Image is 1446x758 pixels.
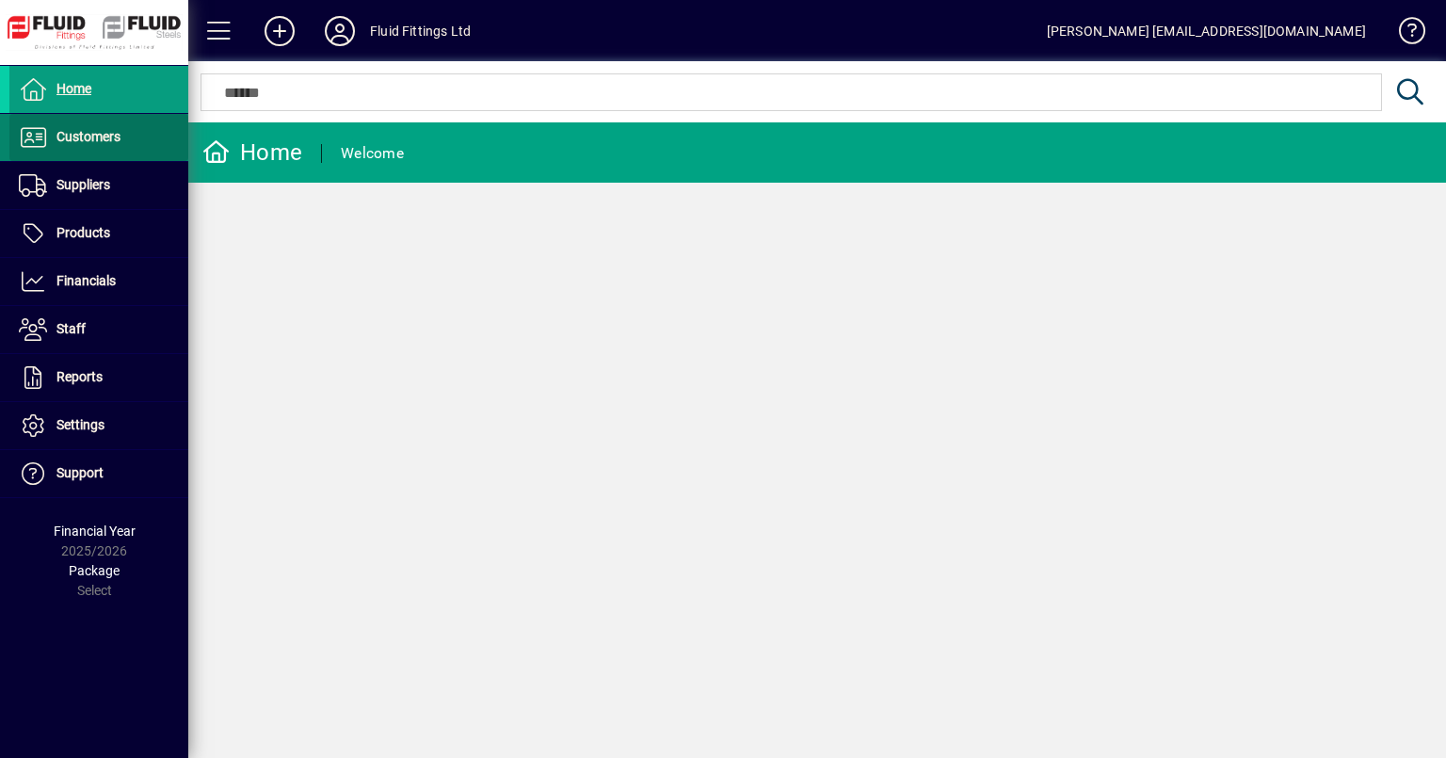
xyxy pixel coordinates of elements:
[9,402,188,449] a: Settings
[56,417,104,432] span: Settings
[56,273,116,288] span: Financials
[310,14,370,48] button: Profile
[9,162,188,209] a: Suppliers
[56,369,103,384] span: Reports
[1385,4,1422,65] a: Knowledge Base
[56,177,110,192] span: Suppliers
[9,354,188,401] a: Reports
[9,210,188,257] a: Products
[202,137,302,168] div: Home
[9,450,188,497] a: Support
[9,306,188,353] a: Staff
[9,114,188,161] a: Customers
[370,16,471,46] div: Fluid Fittings Ltd
[56,225,110,240] span: Products
[56,129,120,144] span: Customers
[54,524,136,539] span: Financial Year
[69,563,120,578] span: Package
[56,321,86,336] span: Staff
[56,465,104,480] span: Support
[9,258,188,305] a: Financials
[1047,16,1366,46] div: [PERSON_NAME] [EMAIL_ADDRESS][DOMAIN_NAME]
[249,14,310,48] button: Add
[56,81,91,96] span: Home
[341,138,404,169] div: Welcome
